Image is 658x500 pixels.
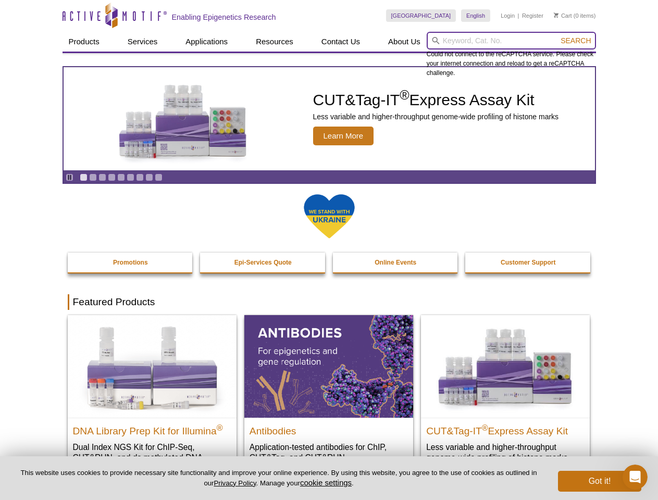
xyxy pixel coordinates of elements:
h2: DNA Library Prep Kit for Illumina [73,421,231,436]
a: Register [522,12,543,19]
a: Customer Support [465,253,591,272]
a: Login [501,12,515,19]
a: Services [121,32,164,52]
div: Could not connect to the reCAPTCHA service. Please check your internet connection and reload to g... [427,32,596,78]
a: CUT&Tag-IT® Express Assay Kit CUT&Tag-IT®Express Assay Kit Less variable and higher-throughput ge... [421,315,590,473]
strong: Online Events [375,259,416,266]
h2: Featured Products [68,294,591,310]
a: Epi-Services Quote [200,253,326,272]
img: DNA Library Prep Kit for Illumina [68,315,237,417]
p: Application-tested antibodies for ChIP, CUT&Tag, and CUT&RUN. [250,442,408,463]
span: Search [561,36,591,45]
sup: ® [482,423,488,432]
iframe: Intercom live chat [623,465,648,490]
strong: Epi-Services Quote [234,259,292,266]
a: Cart [554,12,572,19]
a: Online Events [333,253,459,272]
p: Dual Index NGS Kit for ChIP-Seq, CUT&RUN, and ds methylated DNA assays. [73,442,231,473]
img: CUT&Tag-IT® Express Assay Kit [421,315,590,417]
h2: Enabling Epigenetics Research [172,12,276,22]
a: Contact Us [315,32,366,52]
a: [GEOGRAPHIC_DATA] [386,9,456,22]
a: Applications [179,32,234,52]
a: Toggle autoplay [66,173,73,181]
p: Less variable and higher-throughput genome-wide profiling of histone marks [313,112,559,121]
img: All Antibodies [244,315,413,417]
strong: Customer Support [501,259,555,266]
img: Your Cart [554,12,558,18]
a: Privacy Policy [214,479,256,487]
sup: ® [400,87,409,102]
a: Go to slide 1 [80,173,88,181]
p: Less variable and higher-throughput genome-wide profiling of histone marks​. [426,442,585,463]
a: Go to slide 6 [127,173,134,181]
li: | [518,9,519,22]
button: Search [557,36,594,45]
a: About Us [382,32,427,52]
strong: Promotions [113,259,148,266]
img: CUT&Tag-IT Express Assay Kit [97,61,269,176]
a: DNA Library Prep Kit for Illumina DNA Library Prep Kit for Illumina® Dual Index NGS Kit for ChIP-... [68,315,237,483]
a: Resources [250,32,300,52]
button: Got it! [558,471,641,492]
p: This website uses cookies to provide necessary site functionality and improve your online experie... [17,468,541,488]
input: Keyword, Cat. No. [427,32,596,49]
h2: CUT&Tag-IT Express Assay Kit [313,92,559,108]
article: CUT&Tag-IT Express Assay Kit [64,67,595,170]
button: cookie settings [300,478,352,487]
li: (0 items) [554,9,596,22]
a: Go to slide 7 [136,173,144,181]
a: Products [63,32,106,52]
a: Go to slide 4 [108,173,116,181]
h2: CUT&Tag-IT Express Assay Kit [426,421,585,436]
a: Go to slide 9 [155,173,163,181]
img: We Stand With Ukraine [303,193,355,240]
a: CUT&Tag-IT Express Assay Kit CUT&Tag-IT®Express Assay Kit Less variable and higher-throughput gen... [64,67,595,170]
span: Learn More [313,127,374,145]
h2: Antibodies [250,421,408,436]
sup: ® [217,423,223,432]
a: Go to slide 2 [89,173,97,181]
a: All Antibodies Antibodies Application-tested antibodies for ChIP, CUT&Tag, and CUT&RUN. [244,315,413,473]
a: English [461,9,490,22]
a: Go to slide 5 [117,173,125,181]
a: Promotions [68,253,194,272]
a: Go to slide 8 [145,173,153,181]
a: Go to slide 3 [98,173,106,181]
